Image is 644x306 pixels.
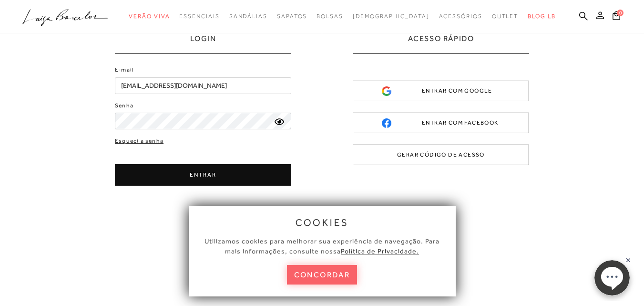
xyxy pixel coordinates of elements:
[229,8,267,25] a: categoryNavScreenReaderText
[353,13,429,20] span: [DEMOGRAPHIC_DATA]
[353,81,529,101] button: ENTRAR COM GOOGLE
[115,77,291,94] input: E-mail
[353,113,529,133] button: ENTRAR COM FACEBOOK
[287,265,358,285] button: concordar
[492,8,519,25] a: categoryNavScreenReaderText
[439,13,482,20] span: Acessórios
[353,8,429,25] a: noSubCategoriesText
[129,8,170,25] a: categoryNavScreenReaderText
[317,8,343,25] a: categoryNavScreenReaderText
[528,8,555,25] a: BLOG LB
[492,13,519,20] span: Outlet
[129,13,170,20] span: Verão Viva
[190,33,216,53] h1: LOGIN
[275,117,284,125] a: ocultar senha
[115,137,164,146] a: Esqueci a senha
[382,118,500,128] div: ENTRAR COM FACEBOOK
[439,8,482,25] a: categoryNavScreenReaderText
[296,217,349,228] span: cookies
[115,65,134,74] label: E-mail
[115,164,291,186] button: ENTRAR
[179,13,219,20] span: Essenciais
[115,101,133,110] label: Senha
[277,13,307,20] span: Sapatos
[179,8,219,25] a: categoryNavScreenReaderText
[617,10,624,16] span: 0
[353,145,529,165] button: GERAR CÓDIGO DE ACESSO
[317,13,343,20] span: Bolsas
[341,247,419,255] a: Política de Privacidade.
[204,237,440,255] span: Utilizamos cookies para melhorar sua experiência de navegação. Para mais informações, consulte nossa
[408,33,474,53] h2: ACESSO RÁPIDO
[229,13,267,20] span: Sandálias
[382,86,500,96] div: ENTRAR COM GOOGLE
[277,8,307,25] a: categoryNavScreenReaderText
[610,11,623,23] button: 0
[528,13,555,20] span: BLOG LB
